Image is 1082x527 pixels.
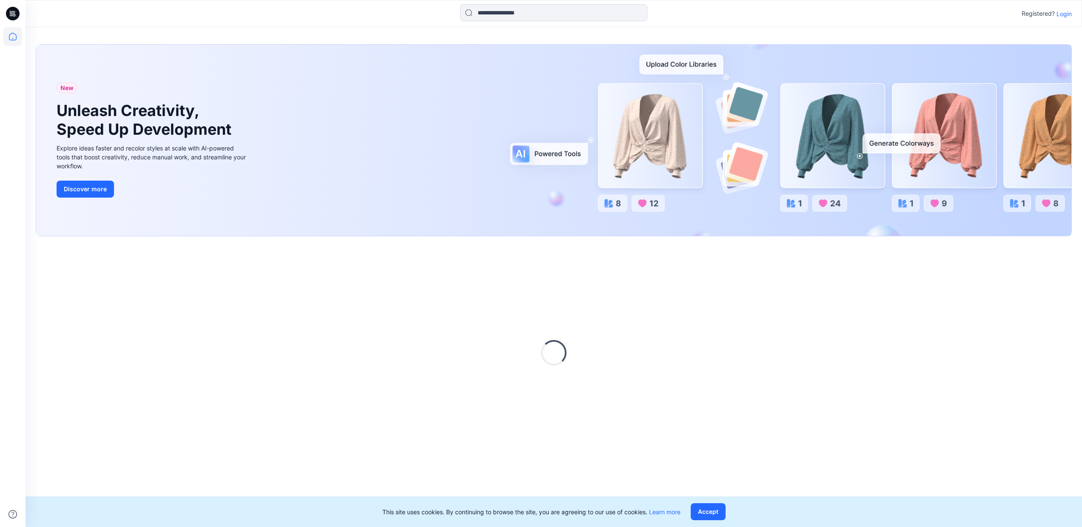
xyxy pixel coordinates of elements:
[57,181,114,198] button: Discover more
[382,507,681,516] p: This site uses cookies. By continuing to browse the site, you are agreeing to our use of cookies.
[60,83,74,93] span: New
[57,144,248,170] div: Explore ideas faster and recolor styles at scale with AI-powered tools that boost creativity, red...
[1056,9,1072,18] p: Login
[57,102,235,138] h1: Unleash Creativity, Speed Up Development
[57,181,248,198] a: Discover more
[1022,8,1055,19] p: Registered?
[691,503,726,520] button: Accept
[649,508,681,516] a: Learn more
